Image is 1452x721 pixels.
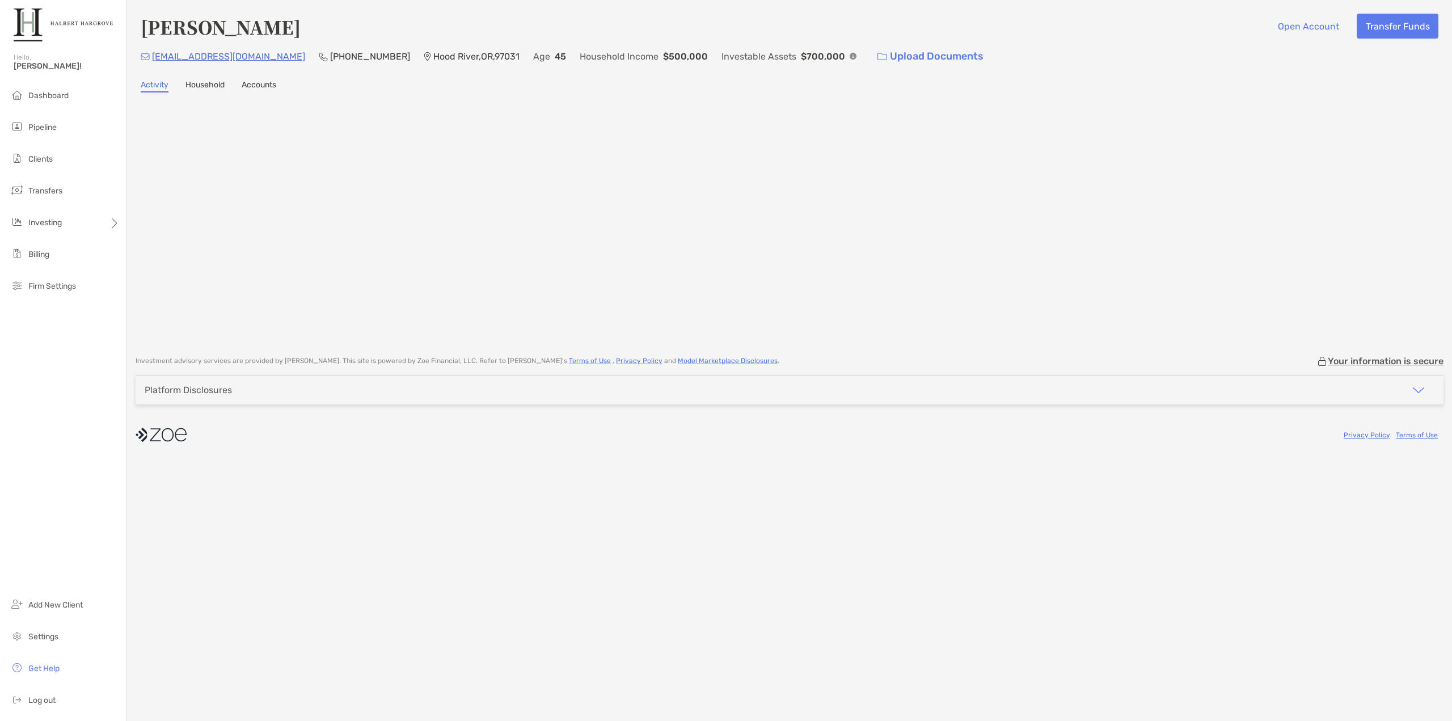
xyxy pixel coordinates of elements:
span: Firm Settings [28,281,76,291]
p: [EMAIL_ADDRESS][DOMAIN_NAME] [152,49,305,64]
span: Clients [28,154,53,164]
p: Household Income [580,49,659,64]
h4: [PERSON_NAME] [141,14,301,40]
span: Add New Client [28,600,83,610]
img: Location Icon [424,52,431,61]
img: Phone Icon [319,52,328,61]
p: Hood River , OR , 97031 [433,49,520,64]
span: Billing [28,250,49,259]
a: Upload Documents [870,44,991,69]
img: firm-settings icon [10,279,24,292]
a: Privacy Policy [1344,431,1390,439]
img: Zoe Logo [14,5,113,45]
span: Investing [28,218,62,227]
div: Platform Disclosures [145,385,232,395]
p: Your information is secure [1328,356,1443,366]
img: Email Icon [141,53,150,60]
p: [PHONE_NUMBER] [330,49,410,64]
img: dashboard icon [10,88,24,102]
img: logout icon [10,693,24,706]
a: Terms of Use [1396,431,1438,439]
img: Info Icon [850,53,856,60]
p: Investment advisory services are provided by [PERSON_NAME] . This site is powered by Zoe Financia... [136,357,779,365]
img: settings icon [10,629,24,643]
p: $500,000 [663,49,708,64]
a: Activity [141,80,168,92]
p: 45 [555,49,566,64]
a: Model Marketplace Disclosures [678,357,778,365]
img: company logo [136,422,187,448]
img: investing icon [10,215,24,229]
span: Get Help [28,664,60,673]
img: transfers icon [10,183,24,197]
span: Log out [28,695,56,705]
span: Settings [28,632,58,642]
button: Open Account [1269,14,1348,39]
span: Dashboard [28,91,69,100]
img: add_new_client icon [10,597,24,611]
span: Pipeline [28,123,57,132]
img: pipeline icon [10,120,24,133]
img: icon arrow [1412,383,1425,397]
p: Investable Assets [721,49,796,64]
button: Transfer Funds [1357,14,1438,39]
img: billing icon [10,247,24,260]
span: [PERSON_NAME]! [14,61,120,71]
p: $700,000 [801,49,845,64]
img: get-help icon [10,661,24,674]
span: Transfers [28,186,62,196]
p: Age [533,49,550,64]
img: clients icon [10,151,24,165]
a: Privacy Policy [616,357,662,365]
a: Accounts [242,80,276,92]
a: Household [185,80,225,92]
img: button icon [877,53,887,61]
a: Terms of Use [569,357,611,365]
